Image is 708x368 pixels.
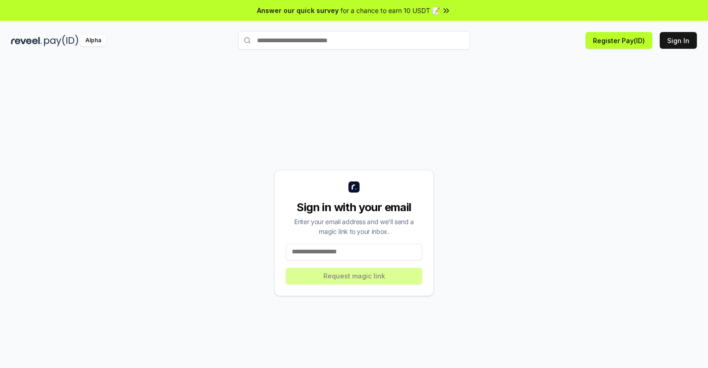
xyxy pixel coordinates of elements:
span: Answer our quick survey [257,6,339,15]
span: for a chance to earn 10 USDT 📝 [341,6,440,15]
div: Alpha [80,35,106,46]
img: logo_small [348,181,360,193]
div: Sign in with your email [286,200,422,215]
img: reveel_dark [11,35,42,46]
button: Sign In [660,32,697,49]
div: Enter your email address and we’ll send a magic link to your inbox. [286,217,422,236]
button: Register Pay(ID) [586,32,652,49]
img: pay_id [44,35,78,46]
